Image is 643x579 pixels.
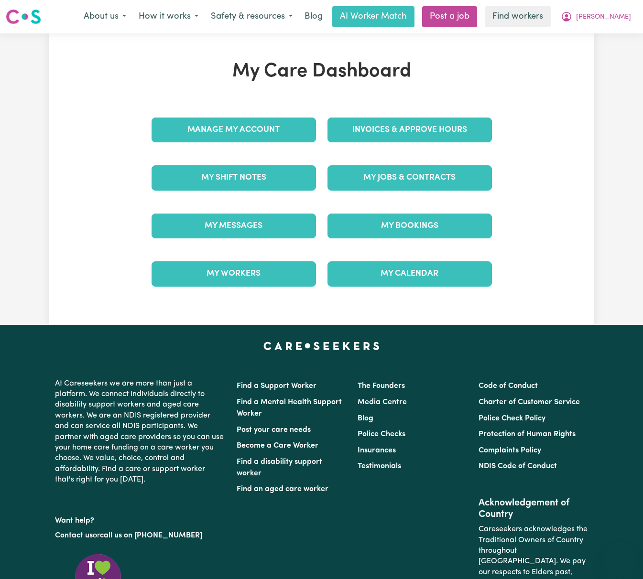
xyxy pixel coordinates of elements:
[152,261,316,286] a: My Workers
[146,60,498,83] h1: My Care Dashboard
[299,6,328,27] a: Blog
[327,118,492,142] a: Invoices & Approve Hours
[55,532,93,539] a: Contact us
[152,118,316,142] a: Manage My Account
[576,12,631,22] span: [PERSON_NAME]
[358,430,405,438] a: Police Checks
[479,415,545,422] a: Police Check Policy
[100,532,202,539] a: call us on [PHONE_NUMBER]
[55,526,225,545] p: or
[55,375,225,489] p: At Careseekers we are more than just a platform. We connect individuals directly to disability su...
[263,342,380,350] a: Careseekers home page
[327,261,492,286] a: My Calendar
[555,7,637,27] button: My Account
[332,6,414,27] a: AI Worker Match
[6,6,41,28] a: Careseekers logo
[152,165,316,190] a: My Shift Notes
[479,447,541,454] a: Complaints Policy
[6,8,41,25] img: Careseekers logo
[358,415,373,422] a: Blog
[485,6,551,27] a: Find workers
[327,214,492,238] a: My Bookings
[237,442,318,450] a: Become a Care Worker
[479,430,576,438] a: Protection of Human Rights
[55,512,225,526] p: Want help?
[422,6,477,27] a: Post a job
[479,497,588,520] h2: Acknowledgement of Country
[237,485,328,493] a: Find an aged care worker
[479,462,557,470] a: NDIS Code of Conduct
[77,7,132,27] button: About us
[237,398,342,418] a: Find a Mental Health Support Worker
[358,382,405,390] a: The Founders
[605,541,635,571] iframe: Button to launch messaging window
[479,398,580,406] a: Charter of Customer Service
[152,214,316,238] a: My Messages
[205,7,299,27] button: Safety & resources
[237,458,322,477] a: Find a disability support worker
[358,447,396,454] a: Insurances
[479,382,538,390] a: Code of Conduct
[358,398,407,406] a: Media Centre
[237,426,311,434] a: Post your care needs
[237,382,316,390] a: Find a Support Worker
[327,165,492,190] a: My Jobs & Contracts
[358,462,401,470] a: Testimonials
[132,7,205,27] button: How it works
